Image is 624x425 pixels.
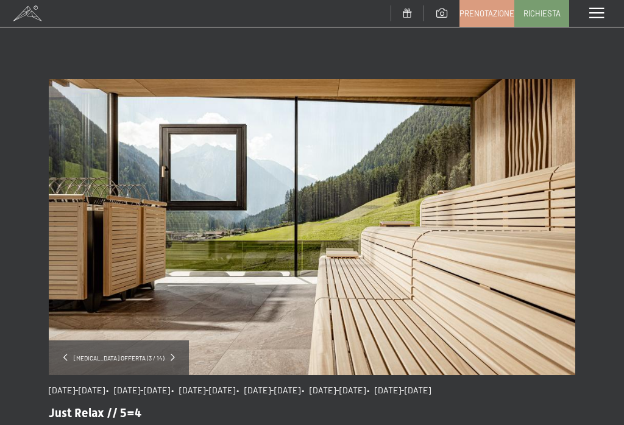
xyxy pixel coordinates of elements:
[68,354,171,362] span: [MEDICAL_DATA] offerta (3 / 14)
[236,385,300,395] span: • [DATE]-[DATE]
[171,385,235,395] span: • [DATE]-[DATE]
[523,8,561,19] span: Richiesta
[302,385,366,395] span: • [DATE]-[DATE]
[49,385,105,395] span: [DATE]-[DATE]
[106,385,170,395] span: • [DATE]-[DATE]
[49,79,575,375] img: Just Relax // 5=4
[49,406,141,420] span: Just Relax // 5=4
[460,1,514,26] a: Prenotazione
[459,8,514,19] span: Prenotazione
[367,385,431,395] span: • [DATE]-[DATE]
[515,1,569,26] a: Richiesta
